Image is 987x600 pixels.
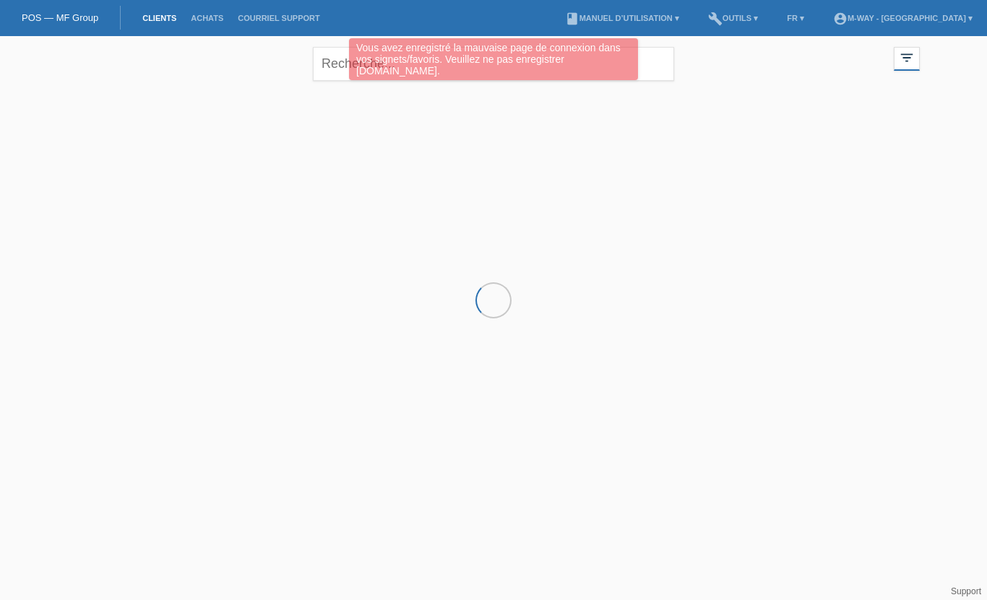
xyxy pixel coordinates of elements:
[708,12,723,26] i: build
[230,14,327,22] a: Courriel Support
[135,14,184,22] a: Clients
[558,14,686,22] a: bookManuel d’utilisation ▾
[565,12,579,26] i: book
[349,38,638,80] div: Vous avez enregistré la mauvaise page de connexion dans vos signets/favoris. Veuillez ne pas enre...
[826,14,980,22] a: account_circlem-way - [GEOGRAPHIC_DATA] ▾
[951,586,981,596] a: Support
[701,14,765,22] a: buildOutils ▾
[184,14,230,22] a: Achats
[833,12,848,26] i: account_circle
[899,50,915,66] i: filter_list
[22,12,98,23] a: POS — MF Group
[780,14,811,22] a: FR ▾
